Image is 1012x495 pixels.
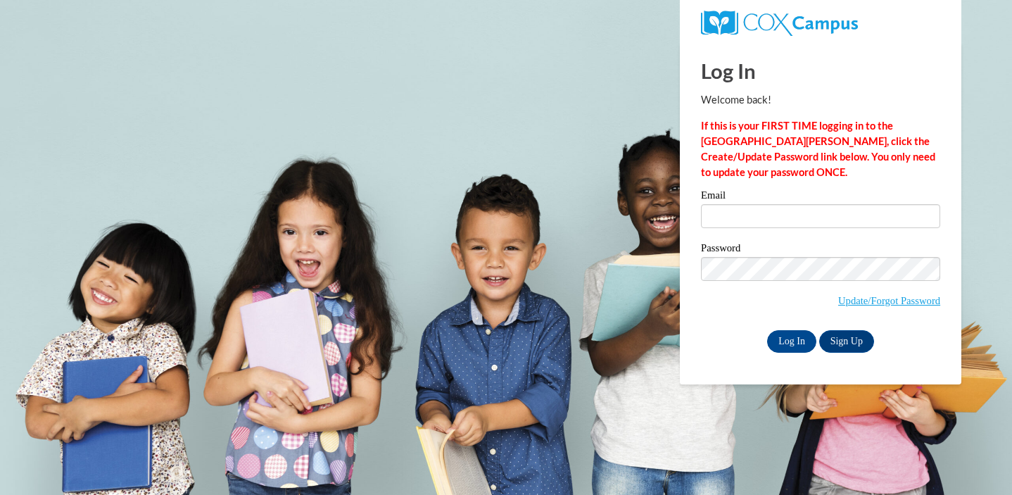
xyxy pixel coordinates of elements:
[701,190,940,204] label: Email
[767,330,816,353] input: Log In
[701,92,940,108] p: Welcome back!
[701,11,858,36] img: COX Campus
[701,120,935,178] strong: If this is your FIRST TIME logging in to the [GEOGRAPHIC_DATA][PERSON_NAME], click the Create/Upd...
[701,243,940,257] label: Password
[701,56,940,85] h1: Log In
[819,330,874,353] a: Sign Up
[701,16,858,28] a: COX Campus
[838,295,940,306] a: Update/Forgot Password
